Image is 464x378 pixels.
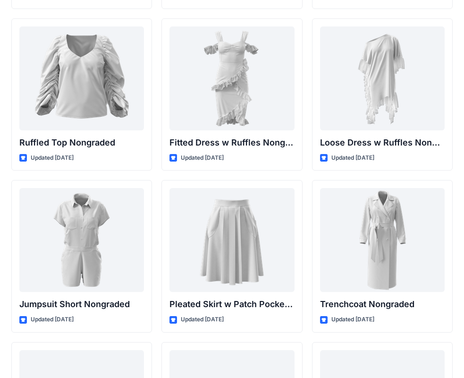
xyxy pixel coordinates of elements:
[320,188,445,292] a: Trenchcoat Nongraded
[331,315,374,325] p: Updated [DATE]
[181,153,224,163] p: Updated [DATE]
[181,315,224,325] p: Updated [DATE]
[19,136,144,149] p: Ruffled Top Nongraded
[320,26,445,130] a: Loose Dress w Ruffles Nongraded
[19,26,144,130] a: Ruffled Top Nongraded
[169,26,294,130] a: Fitted Dress w Ruffles Nongraded
[320,298,445,311] p: Trenchcoat Nongraded
[19,188,144,292] a: Jumpsuit Short Nongraded
[331,153,374,163] p: Updated [DATE]
[169,188,294,292] a: Pleated Skirt w Patch Pockets Nongraded
[31,315,74,325] p: Updated [DATE]
[31,153,74,163] p: Updated [DATE]
[19,298,144,311] p: Jumpsuit Short Nongraded
[320,136,445,149] p: Loose Dress w Ruffles Nongraded
[169,298,294,311] p: Pleated Skirt w Patch Pockets Nongraded
[169,136,294,149] p: Fitted Dress w Ruffles Nongraded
